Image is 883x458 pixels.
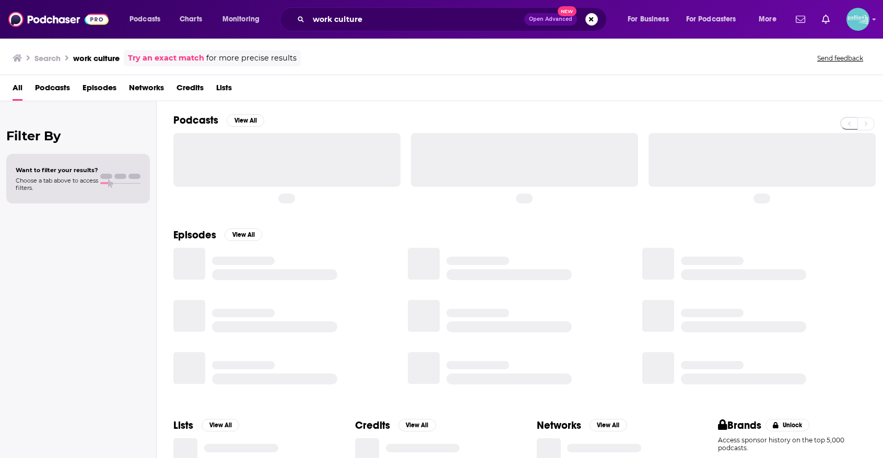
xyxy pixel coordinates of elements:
[173,228,216,242] h2: Episodes
[529,17,572,22] span: Open Advanced
[222,12,260,27] span: Monitoring
[355,419,436,432] a: CreditsView All
[792,10,809,28] a: Show notifications dropdown
[128,52,204,64] a: Try an exact match
[73,53,120,63] h3: work culture
[718,436,866,452] p: Access sponsor history on the top 5,000 podcasts.
[176,79,204,101] a: Credits
[8,9,109,29] img: Podchaser - Follow, Share and Rate Podcasts
[16,177,98,191] span: Choose a tab above to access filters.
[129,12,160,27] span: Podcasts
[290,7,617,31] div: Search podcasts, credits, & more...
[227,114,264,127] button: View All
[846,8,869,31] img: User Profile
[628,12,669,27] span: For Business
[537,419,627,432] a: NetworksView All
[83,79,116,101] a: Episodes
[558,6,576,16] span: New
[202,419,239,431] button: View All
[216,79,232,101] a: Lists
[206,52,297,64] span: for more precise results
[846,8,869,31] span: Logged in as JessicaPellien
[818,10,834,28] a: Show notifications dropdown
[173,114,218,127] h2: Podcasts
[679,11,751,28] button: open menu
[355,419,390,432] h2: Credits
[620,11,682,28] button: open menu
[814,54,866,63] button: Send feedback
[398,419,436,431] button: View All
[718,419,761,432] h2: Brands
[180,12,202,27] span: Charts
[35,79,70,101] a: Podcasts
[173,228,262,242] a: EpisodesView All
[751,11,790,28] button: open menu
[215,11,273,28] button: open menu
[16,166,98,174] span: Want to filter your results?
[225,228,262,241] button: View All
[590,419,627,431] button: View All
[766,419,810,431] button: Unlock
[173,11,208,28] a: Charts
[846,8,869,31] button: Show profile menu
[309,11,524,28] input: Search podcasts, credits, & more...
[173,419,193,432] h2: Lists
[122,11,174,28] button: open menu
[537,419,581,432] h2: Networks
[6,128,150,143] h2: Filter By
[13,79,22,101] a: All
[173,419,239,432] a: ListsView All
[524,13,577,26] button: Open AdvancedNew
[129,79,164,101] a: Networks
[34,53,61,63] h3: Search
[759,12,776,27] span: More
[686,12,736,27] span: For Podcasters
[173,114,264,127] a: PodcastsView All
